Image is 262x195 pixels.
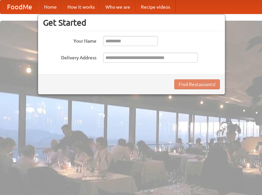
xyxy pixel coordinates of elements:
[43,18,220,28] h3: Get Started
[0,0,39,14] a: FoodMe
[174,79,220,89] button: Find Restaurants!
[39,0,62,14] a: Home
[43,36,96,44] label: Your Name
[62,0,100,14] a: How it works
[136,0,176,14] a: Recipe videos
[100,0,136,14] a: Who we are
[43,53,96,61] label: Delivery Address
